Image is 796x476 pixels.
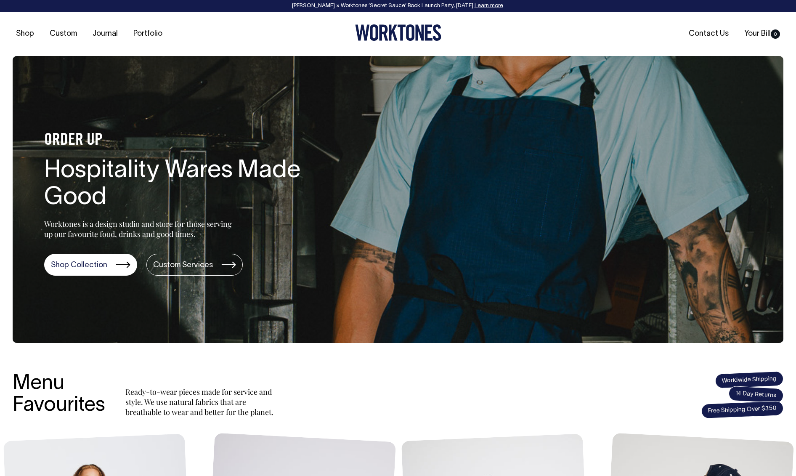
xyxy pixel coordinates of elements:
a: Portfolio [130,27,166,41]
span: 14 Day Returns [728,386,784,404]
h4: ORDER UP [44,132,313,149]
span: 0 [771,29,780,39]
h1: Hospitality Wares Made Good [44,158,313,212]
a: Your Bill0 [741,27,783,41]
h3: Menu Favourites [13,373,105,417]
a: Shop Collection [44,254,137,276]
p: Ready-to-wear pieces made for service and style. We use natural fabrics that are breathable to we... [125,387,277,417]
a: Journal [89,27,121,41]
a: Learn more [475,3,503,8]
a: Shop [13,27,37,41]
a: Custom Services [146,254,243,276]
span: Free Shipping Over $350 [701,401,783,419]
a: Contact Us [685,27,732,41]
span: Worldwide Shipping [715,371,783,389]
p: Worktones is a design studio and store for those serving up our favourite food, drinks and good t... [44,219,236,239]
div: [PERSON_NAME] × Worktones ‘Secret Sauce’ Book Launch Party, [DATE]. . [8,3,788,9]
a: Custom [46,27,80,41]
